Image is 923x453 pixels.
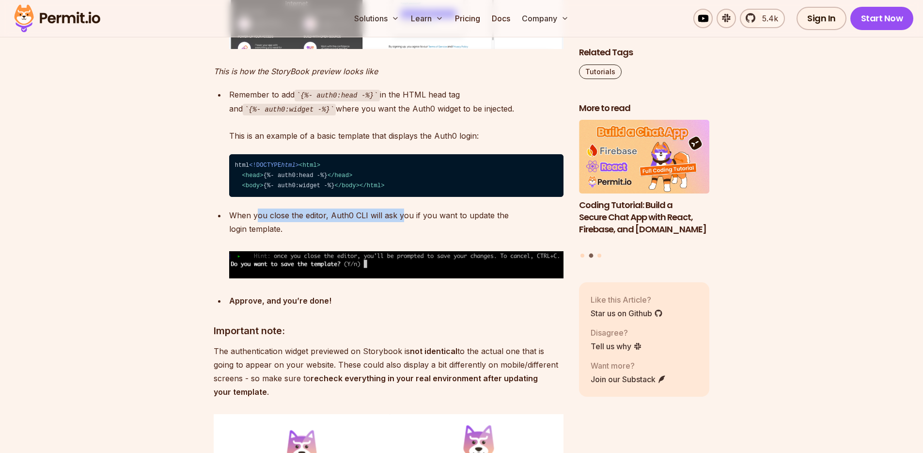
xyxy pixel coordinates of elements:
code: ⁠html {%- auth0:head -%} {%- auth0:widget -%} [229,154,563,197]
button: Go to slide 3 [597,254,601,258]
span: html [281,162,295,169]
p: Disagree? [591,327,642,339]
span: html [367,182,381,189]
span: <!DOCTYPE > [249,162,299,169]
h2: More to read [579,102,710,114]
button: Go to slide 1 [580,254,584,258]
span: 5.4k [756,13,778,24]
span: < > [299,162,320,169]
img: Permit logo [10,2,105,35]
p: Want more? [591,360,666,372]
span: html [302,162,316,169]
code: {%- auth0:widget -%} [243,104,336,115]
span: </ > [335,182,360,189]
span: < > [242,182,263,189]
a: Tutorials [579,65,622,79]
em: This is how the StoryBook preview looks like [214,66,378,76]
strong: recheck everything in your real environment after updating your template [214,373,538,397]
a: Tell us why [591,340,642,352]
button: Learn [407,9,447,28]
a: Join our Substack [591,373,666,385]
p: The authentication widget previewed on Storybook is to the actual one that is going to appear on ... [214,344,563,399]
h3: Important note: [214,323,563,339]
button: Go to slide 2 [589,254,593,258]
a: 5.4k [740,9,785,28]
a: Pricing [451,9,484,28]
a: Sign In [797,7,846,30]
strong: Approve, and you’re done! [229,296,331,306]
p: When you close the editor, Auth0 CLI will ask you if you want to update the login template. [229,209,563,236]
span: head [246,172,260,179]
p: Remember to add in the HTML head tag and where you want the Auth0 widget to be injected. This is ... [229,88,563,143]
a: Coding Tutorial: Build a Secure Chat App with React, Firebase, and Permit.ioCoding Tutorial: Buil... [579,120,710,248]
h2: Related Tags [579,47,710,59]
p: Like this Article? [591,294,663,306]
a: Star us on Github [591,307,663,319]
img: unnamed (5).png [229,251,563,278]
span: head [335,172,349,179]
a: Start Now [850,7,914,30]
code: {%- auth0:head -%} [295,90,380,101]
strong: not identical [410,346,457,356]
span: body [342,182,356,189]
span: < > [242,172,263,179]
button: Solutions [350,9,403,28]
span: </ > [328,172,352,179]
div: Posts [579,120,710,259]
span: </ > [360,182,384,189]
li: 2 of 3 [579,120,710,248]
a: Docs [488,9,514,28]
button: Company [518,9,573,28]
span: body [246,182,260,189]
img: Coding Tutorial: Build a Secure Chat App with React, Firebase, and Permit.io [579,120,710,194]
h3: Coding Tutorial: Build a Secure Chat App with React, Firebase, and [DOMAIN_NAME] [579,199,710,235]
